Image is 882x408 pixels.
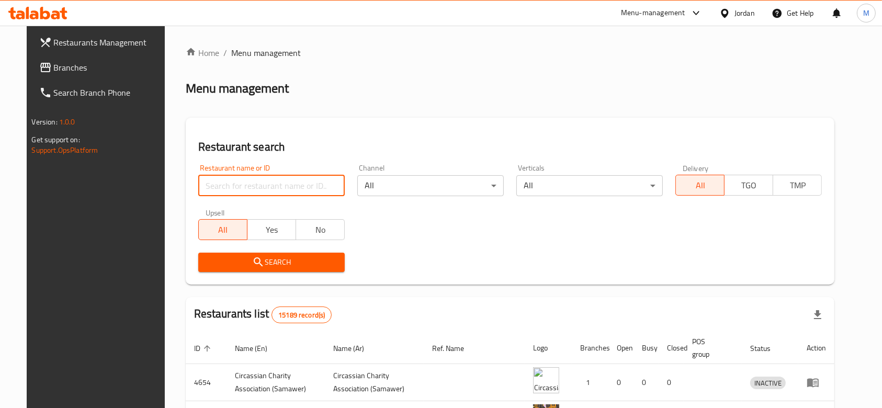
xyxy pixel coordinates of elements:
[572,332,608,364] th: Branches
[357,175,504,196] div: All
[773,175,822,196] button: TMP
[634,364,659,401] td: 0
[186,364,227,401] td: 4654
[272,310,331,320] span: 15189 record(s)
[516,175,663,196] div: All
[675,175,725,196] button: All
[194,306,332,323] h2: Restaurants list
[325,364,424,401] td: ​Circassian ​Charity ​Association​ (Samawer)
[608,332,634,364] th: Open
[572,364,608,401] td: 1
[207,256,336,269] span: Search
[659,332,684,364] th: Closed
[247,219,296,240] button: Yes
[621,7,685,19] div: Menu-management
[692,335,730,360] span: POS group
[54,61,166,74] span: Branches
[198,253,345,272] button: Search
[194,342,214,355] span: ID
[272,307,332,323] div: Total records count
[227,364,325,401] td: ​Circassian ​Charity ​Association​ (Samawer)
[31,30,174,55] a: Restaurants Management
[863,7,869,19] span: M
[198,139,822,155] h2: Restaurant search
[296,219,345,240] button: No
[683,164,709,172] label: Delivery
[805,302,830,327] div: Export file
[31,80,174,105] a: Search Branch Phone
[334,342,378,355] span: Name (Ar)
[525,332,572,364] th: Logo
[798,332,834,364] th: Action
[777,178,818,193] span: TMP
[608,364,634,401] td: 0
[54,36,166,49] span: Restaurants Management
[659,364,684,401] td: 0
[750,377,786,389] span: INACTIVE
[198,219,247,240] button: All
[32,133,80,146] span: Get support on:
[32,143,98,157] a: Support.OpsPlatform
[186,80,289,97] h2: Menu management
[198,175,345,196] input: Search for restaurant name or ID..
[54,86,166,99] span: Search Branch Phone
[634,332,659,364] th: Busy
[231,47,301,59] span: Menu management
[252,222,292,237] span: Yes
[59,115,75,129] span: 1.0.0
[32,115,58,129] span: Version:
[203,222,243,237] span: All
[729,178,769,193] span: TGO
[206,209,225,216] label: Upsell
[186,47,219,59] a: Home
[300,222,341,237] span: No
[186,47,835,59] nav: breadcrumb
[223,47,227,59] li: /
[533,367,559,393] img: ​Circassian ​Charity ​Association​ (Samawer)
[807,376,826,389] div: Menu
[235,342,281,355] span: Name (En)
[680,178,720,193] span: All
[734,7,755,19] div: Jordan
[432,342,478,355] span: Ref. Name
[750,342,784,355] span: Status
[724,175,773,196] button: TGO
[31,55,174,80] a: Branches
